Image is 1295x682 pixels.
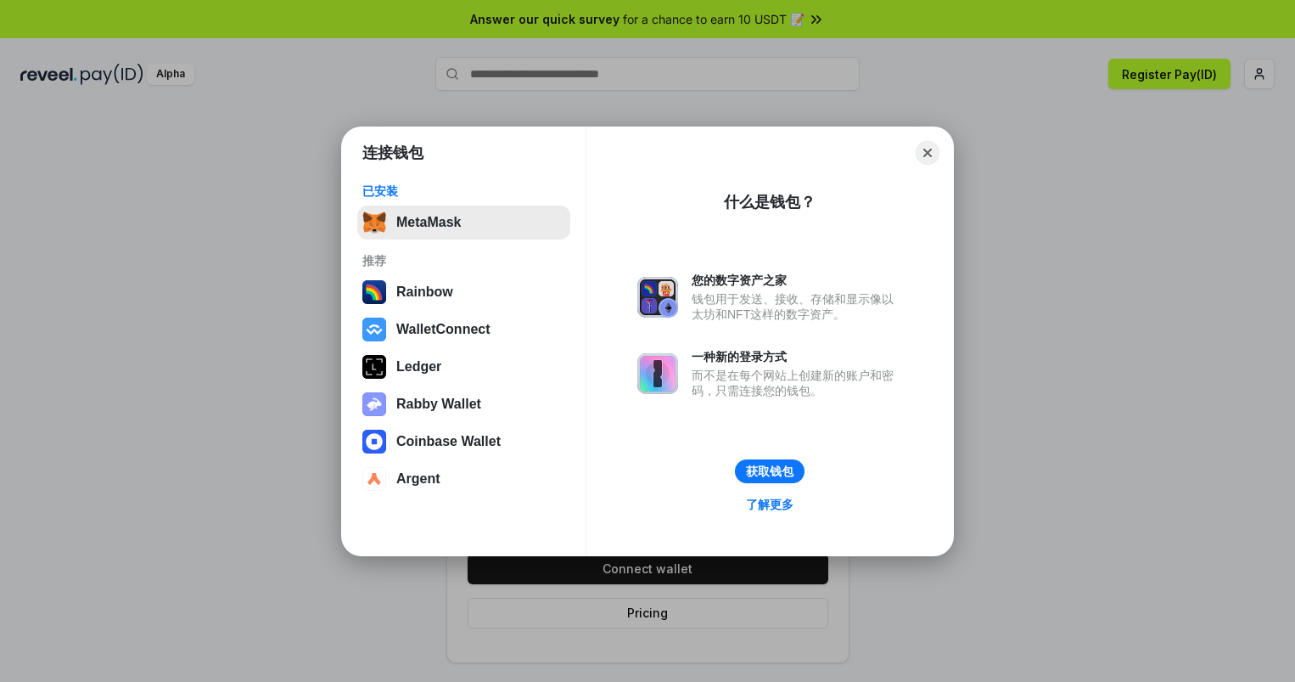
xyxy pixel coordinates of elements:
div: Rainbow [396,285,453,300]
a: 了解更多 [736,493,804,516]
div: Ledger [396,359,441,375]
button: Rainbow [357,275,570,309]
button: Close [916,141,939,165]
button: Coinbase Wallet [357,425,570,459]
div: WalletConnect [396,322,491,337]
h1: 连接钱包 [362,143,423,163]
img: svg+xml,%3Csvg%20width%3D%2228%22%20height%3D%2228%22%20viewBox%3D%220%200%2028%2028%22%20fill%3D... [362,318,386,341]
button: Ledger [357,350,570,384]
img: svg+xml,%3Csvg%20width%3D%22120%22%20height%3D%22120%22%20viewBox%3D%220%200%20120%20120%22%20fil... [362,280,386,304]
div: 什么是钱包？ [724,192,816,212]
div: 获取钱包 [746,464,793,479]
div: 您的数字资产之家 [692,273,902,288]
button: 获取钱包 [735,459,804,483]
div: Rabby Wallet [396,397,481,412]
div: 了解更多 [746,497,793,512]
img: svg+xml,%3Csvg%20xmlns%3D%22http%3A%2F%2Fwww.w3.org%2F2000%2Fsvg%22%20fill%3D%22none%22%20viewBox... [637,277,678,318]
div: Coinbase Wallet [396,434,501,449]
div: 一种新的登录方式 [692,349,902,364]
button: Rabby Wallet [357,387,570,421]
div: 推荐 [362,253,565,268]
button: Argent [357,462,570,496]
button: MetaMask [357,206,570,240]
img: svg+xml,%3Csvg%20xmlns%3D%22http%3A%2F%2Fwww.w3.org%2F2000%2Fsvg%22%20fill%3D%22none%22%20viewBox... [637,353,678,394]
div: Argent [396,471,440,487]
img: svg+xml,%3Csvg%20width%3D%2228%22%20height%3D%2228%22%20viewBox%3D%220%200%2028%2028%22%20fill%3D... [362,430,386,454]
img: svg+xml,%3Csvg%20xmlns%3D%22http%3A%2F%2Fwww.w3.org%2F2000%2Fsvg%22%20fill%3D%22none%22%20viewBox... [362,392,386,416]
div: MetaMask [396,215,461,230]
img: svg+xml,%3Csvg%20xmlns%3D%22http%3A%2F%2Fwww.w3.org%2F2000%2Fsvg%22%20width%3D%2228%22%20height%3... [362,355,386,379]
div: 而不是在每个网站上创建新的账户和密码，只需连接您的钱包。 [692,368,902,398]
div: 已安装 [362,183,565,199]
div: 钱包用于发送、接收、存储和显示像以太坊和NFT这样的数字资产。 [692,291,902,322]
img: svg+xml,%3Csvg%20fill%3D%22none%22%20height%3D%2233%22%20viewBox%3D%220%200%2035%2033%22%20width%... [362,211,386,234]
img: svg+xml,%3Csvg%20width%3D%2228%22%20height%3D%2228%22%20viewBox%3D%220%200%2028%2028%22%20fill%3D... [362,467,386,491]
button: WalletConnect [357,313,570,347]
